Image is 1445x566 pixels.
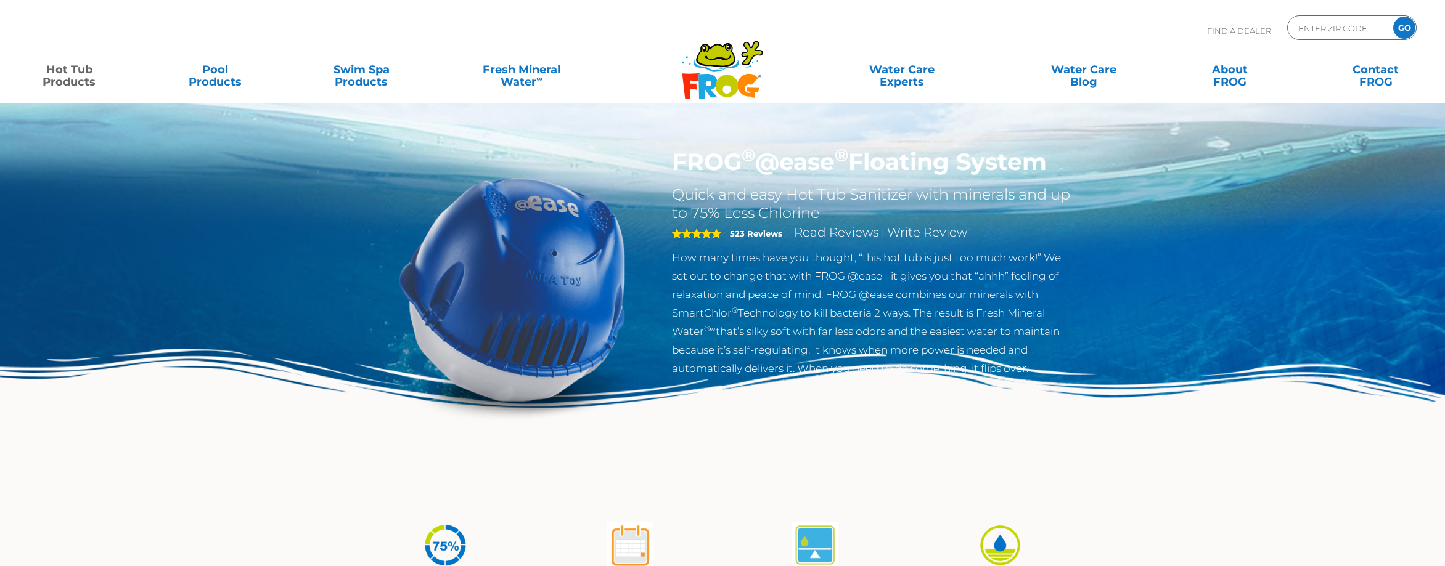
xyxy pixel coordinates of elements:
sup: ® [742,144,755,166]
a: Hot TubProducts [12,57,126,82]
sup: ®∞ [704,324,716,333]
a: Read Reviews [794,225,879,240]
a: Swim SpaProducts [305,57,418,82]
a: PoolProducts [158,57,272,82]
sup: ® [732,305,738,315]
p: Find A Dealer [1207,15,1271,46]
span: 5 [672,228,721,238]
h1: FROG @ease Floating System [672,148,1075,176]
span: | [882,227,885,239]
a: AboutFROG [1173,57,1287,82]
a: Write Review [887,225,967,240]
a: ContactFROG [1319,57,1433,82]
h2: Quick and easy Hot Tub Sanitizer with minerals and up to 75% Less Chlorine [672,185,1075,222]
a: Water CareExperts [809,57,994,82]
sup: ∞ [536,73,542,83]
a: Water CareBlog [1027,57,1140,82]
p: How many times have you thought, “this hot tub is just too much work!” We set out to change that ... [672,248,1075,378]
img: Frog Products Logo [675,25,770,100]
strong: 523 Reviews [730,228,782,238]
sup: ® [835,144,848,166]
input: GO [1393,17,1415,39]
img: hot-tub-product-atease-system.png [371,148,653,430]
a: Fresh MineralWater∞ [451,57,592,82]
